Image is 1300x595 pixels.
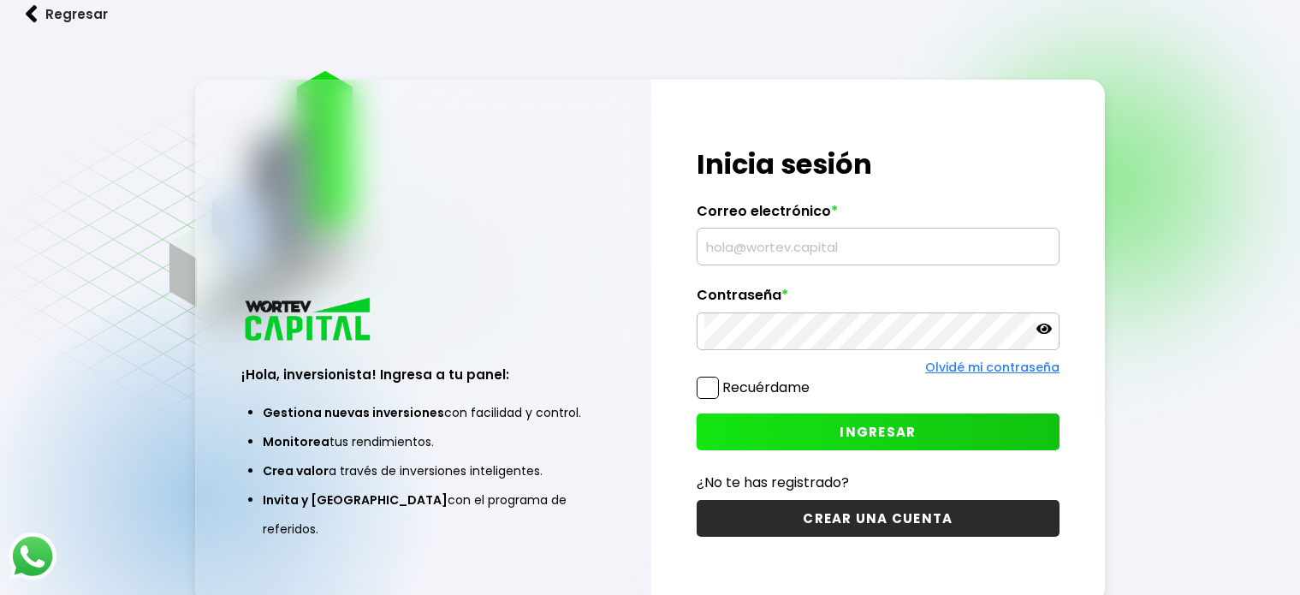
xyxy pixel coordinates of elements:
img: flecha izquierda [26,5,38,23]
input: hola@wortev.capital [704,229,1053,265]
img: logo_wortev_capital [241,295,377,346]
button: INGRESAR [697,414,1060,450]
span: Crea valor [263,462,329,479]
label: Correo electrónico [697,203,1060,229]
h3: ¡Hola, inversionista! Ingresa a tu panel: [241,365,605,384]
label: Contraseña [697,287,1060,312]
label: Recuérdame [722,378,810,397]
span: Gestiona nuevas inversiones [263,404,444,421]
li: con facilidad y control. [263,398,584,427]
a: Olvidé mi contraseña [925,359,1060,376]
a: ¿No te has registrado?CREAR UNA CUENTA [697,472,1060,537]
p: ¿No te has registrado? [697,472,1060,493]
li: tus rendimientos. [263,427,584,456]
li: a través de inversiones inteligentes. [263,456,584,485]
button: CREAR UNA CUENTA [697,500,1060,537]
span: Invita y [GEOGRAPHIC_DATA] [263,491,448,509]
li: con el programa de referidos. [263,485,584,544]
h1: Inicia sesión [697,144,1060,185]
span: INGRESAR [840,423,916,441]
span: Monitorea [263,433,329,450]
img: logos_whatsapp-icon.242b2217.svg [9,533,56,580]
